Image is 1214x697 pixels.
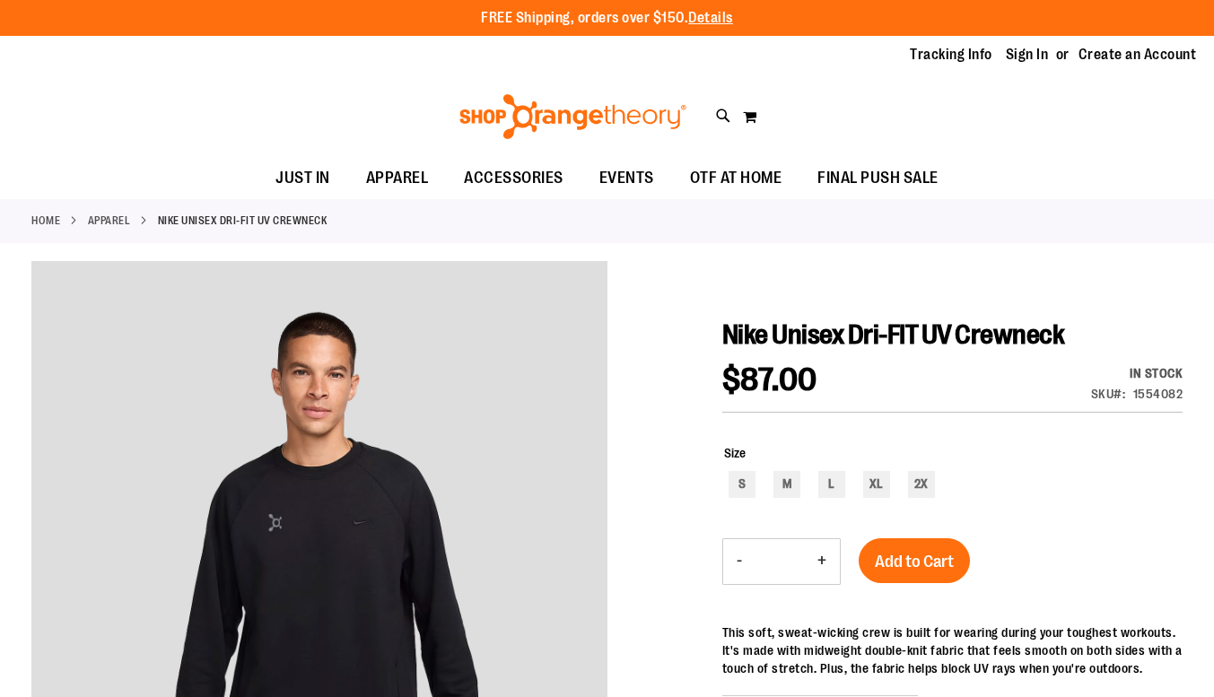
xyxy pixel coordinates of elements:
[1091,387,1126,401] strong: SKU
[910,45,992,65] a: Tracking Info
[158,213,328,229] strong: Nike Unisex Dri-FIT UV Crewneck
[690,158,782,198] span: OTF AT HOME
[724,446,746,460] span: Size
[755,540,804,583] input: Product quantity
[818,471,845,498] div: L
[908,471,935,498] div: 2X
[1006,45,1049,65] a: Sign In
[1079,45,1197,65] a: Create an Account
[688,10,733,26] a: Details
[773,471,800,498] div: M
[1133,385,1183,403] div: 1554082
[1091,364,1183,382] div: Availability
[464,158,563,198] span: ACCESSORIES
[722,319,1065,350] span: Nike Unisex Dri-FIT UV Crewneck
[457,94,689,139] img: Shop Orangetheory
[817,158,939,198] span: FINAL PUSH SALE
[275,158,330,198] span: JUST IN
[804,539,840,584] button: Increase product quantity
[366,158,429,198] span: APPAREL
[722,623,1183,677] div: This soft, sweat-wicking crew is built for wearing during your toughest workouts. It's made with ...
[723,539,755,584] button: Decrease product quantity
[729,471,755,498] div: S
[863,471,890,498] div: XL
[599,158,654,198] span: EVENTS
[722,362,817,398] span: $87.00
[88,213,131,229] a: APPAREL
[1091,364,1183,382] div: In stock
[859,538,970,583] button: Add to Cart
[875,552,954,571] span: Add to Cart
[31,213,60,229] a: Home
[481,8,733,29] p: FREE Shipping, orders over $150.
